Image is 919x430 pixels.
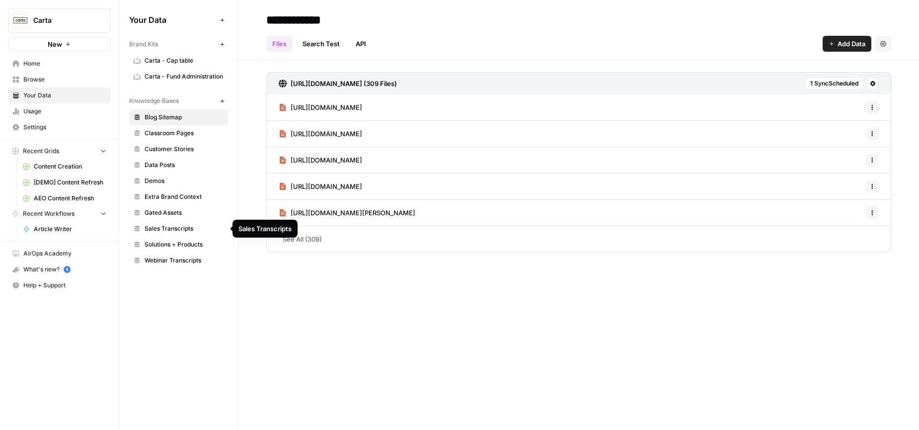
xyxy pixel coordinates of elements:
[8,8,111,33] button: Workspace: Carta
[129,40,158,49] span: Brand Kits
[145,161,224,170] span: Data Posts
[23,123,106,132] span: Settings
[129,53,228,69] a: Carta - Cap table
[297,36,346,52] a: Search Test
[145,113,224,122] span: Blog Sitemap
[8,261,111,277] button: What's new? 5
[8,72,111,87] a: Browse
[823,36,871,52] button: Add Data
[129,205,228,221] a: Gated Assets
[266,226,891,252] a: See All (309)
[806,78,863,89] button: 1 SyncScheduled
[129,253,228,268] a: Webinar Transcripts
[8,119,111,135] a: Settings
[279,121,362,147] a: [URL][DOMAIN_NAME]
[145,224,224,233] span: Sales Transcripts
[64,266,71,273] a: 5
[279,94,362,120] a: [URL][DOMAIN_NAME]
[18,159,111,174] a: Content Creation
[145,256,224,265] span: Webinar Transcripts
[129,173,228,189] a: Demos
[48,39,62,49] span: New
[129,69,228,85] a: Carta - Fund Administration
[23,249,106,258] span: AirOps Academy
[18,190,111,206] a: AEO Content Refresh
[23,209,75,218] span: Recent Workflows
[8,246,111,261] a: AirOps Academy
[23,107,106,116] span: Usage
[145,208,224,217] span: Gated Assets
[33,15,93,25] span: Carta
[23,91,106,100] span: Your Data
[129,109,228,125] a: Blog Sitemap
[238,224,292,234] div: Sales Transcripts
[129,189,228,205] a: Extra Brand Context
[23,59,106,68] span: Home
[23,281,106,290] span: Help + Support
[23,147,59,156] span: Recent Grids
[145,56,224,65] span: Carta - Cap table
[8,103,111,119] a: Usage
[266,36,293,52] a: Files
[18,174,111,190] a: [DEMO] Content Refresh
[291,208,415,218] span: [URL][DOMAIN_NAME][PERSON_NAME]
[23,75,106,84] span: Browse
[18,221,111,237] a: Article Writer
[8,206,111,221] button: Recent Workflows
[129,96,179,105] span: Knowledge Bases
[279,73,397,94] a: [URL][DOMAIN_NAME] (309 Files)
[145,145,224,154] span: Customer Stories
[291,129,362,139] span: [URL][DOMAIN_NAME]
[279,173,362,199] a: [URL][DOMAIN_NAME]
[291,181,362,191] span: [URL][DOMAIN_NAME]
[129,221,228,237] a: Sales Transcripts
[291,155,362,165] span: [URL][DOMAIN_NAME]
[8,87,111,103] a: Your Data
[129,157,228,173] a: Data Posts
[145,240,224,249] span: Solutions + Products
[34,162,106,171] span: Content Creation
[129,14,216,26] span: Your Data
[279,147,362,173] a: [URL][DOMAIN_NAME]
[129,141,228,157] a: Customer Stories
[350,36,372,52] a: API
[34,194,106,203] span: AEO Content Refresh
[8,262,110,277] div: What's new?
[838,39,865,49] span: Add Data
[34,178,106,187] span: [DEMO] Content Refresh
[810,79,858,88] span: 1 Sync Scheduled
[66,267,68,272] text: 5
[145,129,224,138] span: Classroom Pages
[8,56,111,72] a: Home
[8,277,111,293] button: Help + Support
[291,102,362,112] span: [URL][DOMAIN_NAME]
[34,225,106,234] span: Article Writer
[129,237,228,253] a: Solutions + Products
[145,176,224,185] span: Demos
[129,125,228,141] a: Classroom Pages
[279,200,415,226] a: [URL][DOMAIN_NAME][PERSON_NAME]
[8,144,111,159] button: Recent Grids
[145,72,224,81] span: Carta - Fund Administration
[8,37,111,52] button: New
[291,79,397,88] h3: [URL][DOMAIN_NAME] (309 Files)
[145,192,224,201] span: Extra Brand Context
[11,11,29,29] img: Carta Logo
